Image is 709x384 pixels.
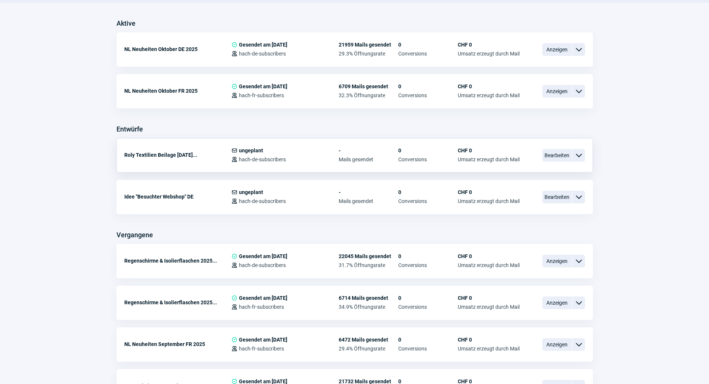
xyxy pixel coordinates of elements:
[124,42,231,57] div: NL Neuheiten Oktober DE 2025
[339,198,398,204] span: Mails gesendet
[458,346,520,352] span: Umsatz erzeugt durch Mail
[458,92,520,98] span: Umsatz erzeugt durch Mail
[339,253,398,259] span: 22045 Mails gesendet
[339,189,398,195] span: -
[398,83,458,89] span: 0
[239,51,286,57] span: hach-de-subscribers
[339,147,398,153] span: -
[458,147,520,153] span: CHF 0
[398,253,458,259] span: 0
[239,189,263,195] span: ungeplant
[542,338,572,351] span: Anzeigen
[458,189,520,195] span: CHF 0
[542,43,572,56] span: Anzeigen
[398,346,458,352] span: Conversions
[398,262,458,268] span: Conversions
[542,149,572,162] span: Bearbeiten
[239,156,286,162] span: hach-de-subscribers
[398,51,458,57] span: Conversions
[542,85,572,98] span: Anzeigen
[398,147,458,153] span: 0
[458,253,520,259] span: CHF 0
[398,92,458,98] span: Conversions
[458,337,520,343] span: CHF 0
[339,83,398,89] span: 6709 Mails gesendet
[398,189,458,195] span: 0
[398,156,458,162] span: Conversions
[116,123,143,135] h3: Entwürfe
[239,147,263,153] span: ungeplant
[239,304,284,310] span: hach-fr-subscribers
[124,189,231,204] div: Idee "Besuchter Webshop" DE
[458,262,520,268] span: Umsatz erzeugt durch Mail
[458,156,520,162] span: Umsatz erzeugt durch Mail
[339,262,398,268] span: 31.7% Öffnungsrate
[339,156,398,162] span: Mails gesendet
[239,42,287,48] span: Gesendet am [DATE]
[124,147,231,162] div: Roly Textilien Beilage [DATE]...
[124,253,231,268] div: Regenschirme & Isolierflaschen 2025...
[542,296,572,309] span: Anzeigen
[239,337,287,343] span: Gesendet am [DATE]
[124,83,231,98] div: NL Neuheiten Oktober FR 2025
[239,198,286,204] span: hach-de-subscribers
[339,304,398,310] span: 34.9% Öffnungsrate
[116,18,135,29] h3: Aktive
[239,262,286,268] span: hach-de-subscribers
[339,346,398,352] span: 29.4% Öffnungsrate
[339,42,398,48] span: 21959 Mails gesendet
[239,92,284,98] span: hach-fr-subscribers
[339,92,398,98] span: 32.3% Öffnungsrate
[458,304,520,310] span: Umsatz erzeugt durch Mail
[398,337,458,343] span: 0
[458,83,520,89] span: CHF 0
[398,42,458,48] span: 0
[458,295,520,301] span: CHF 0
[339,337,398,343] span: 6472 Mails gesendet
[458,51,520,57] span: Umsatz erzeugt durch Mail
[239,83,287,89] span: Gesendet am [DATE]
[339,51,398,57] span: 29.3% Öffnungsrate
[458,198,520,204] span: Umsatz erzeugt durch Mail
[398,295,458,301] span: 0
[239,346,284,352] span: hach-fr-subscribers
[239,295,287,301] span: Gesendet am [DATE]
[116,229,153,241] h3: Vergangene
[339,295,398,301] span: 6714 Mails gesendet
[398,304,458,310] span: Conversions
[124,295,231,310] div: Regenschirme & Isolierflaschen 2025...
[398,198,458,204] span: Conversions
[542,255,572,267] span: Anzeigen
[458,42,520,48] span: CHF 0
[542,191,572,203] span: Bearbeiten
[239,253,287,259] span: Gesendet am [DATE]
[124,337,231,352] div: NL Neuheiten September FR 2025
